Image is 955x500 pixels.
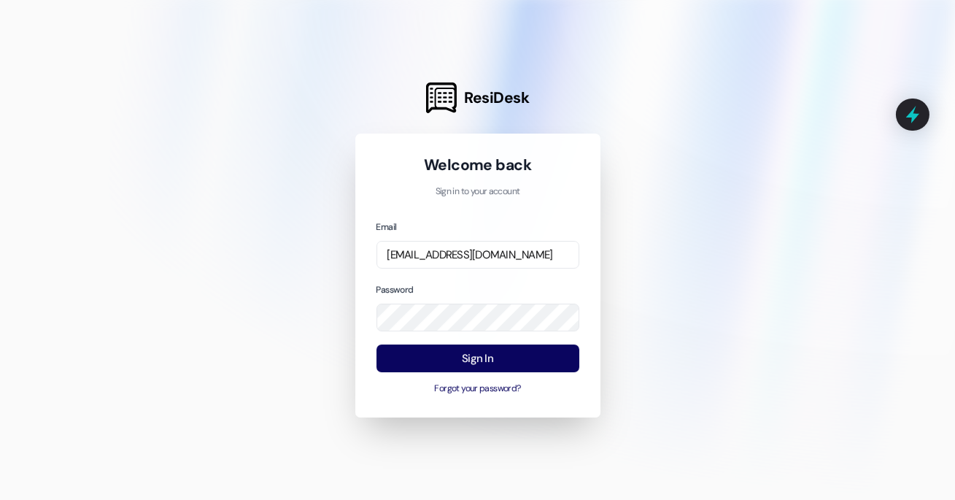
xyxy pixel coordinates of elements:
[376,382,579,396] button: Forgot your password?
[464,88,529,108] span: ResiDesk
[426,82,457,113] img: ResiDesk Logo
[376,221,397,233] label: Email
[376,284,414,296] label: Password
[376,345,579,373] button: Sign In
[376,241,579,269] input: name@example.com
[376,185,579,199] p: Sign in to your account
[376,155,579,175] h1: Welcome back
